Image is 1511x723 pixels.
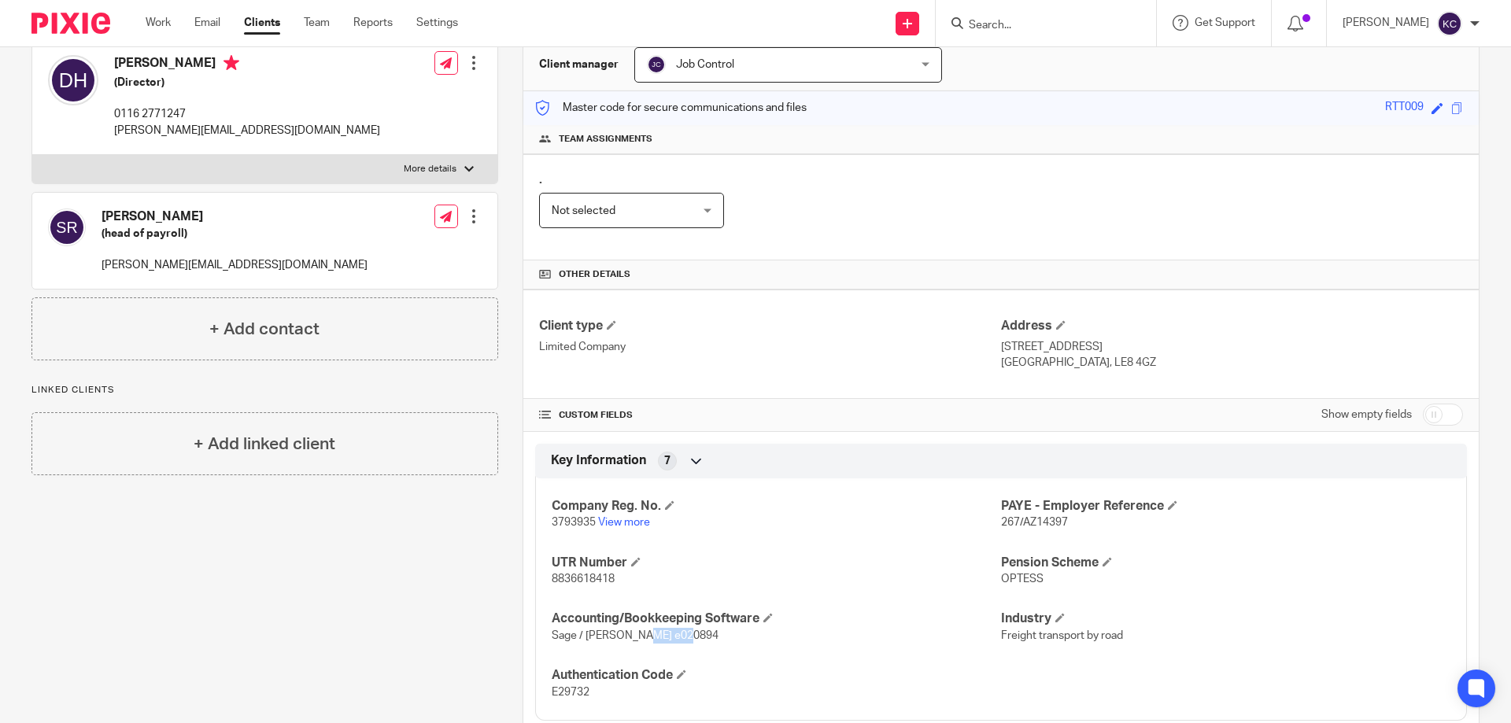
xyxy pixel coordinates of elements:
[552,205,615,216] span: Not selected
[1321,407,1412,422] label: Show empty fields
[1001,517,1068,528] span: 267/AZ14397
[598,517,650,528] a: View more
[1343,15,1429,31] p: [PERSON_NAME]
[647,55,666,74] img: svg%3E
[209,317,320,341] h4: + Add contact
[559,133,652,146] span: Team assignments
[1001,498,1450,515] h4: PAYE - Employer Reference
[102,226,368,242] h5: (head of payroll)
[535,100,807,116] p: Master code for secure communications and files
[1001,630,1123,641] span: Freight transport by road
[31,13,110,34] img: Pixie
[552,555,1001,571] h4: UTR Number
[244,15,280,31] a: Clients
[114,75,380,90] h5: (Director)
[1001,555,1450,571] h4: Pension Scheme
[539,57,619,72] h3: Client manager
[552,498,1001,515] h4: Company Reg. No.
[194,432,335,456] h4: + Add linked client
[224,55,239,71] i: Primary
[539,173,542,186] span: .
[48,208,86,246] img: svg%3E
[1001,318,1463,334] h4: Address
[146,15,171,31] a: Work
[664,453,671,469] span: 7
[48,55,98,105] img: svg%3E
[539,409,1001,422] h4: CUSTOM FIELDS
[1001,355,1463,371] p: [GEOGRAPHIC_DATA], LE8 4GZ
[676,59,734,70] span: Job Control
[967,19,1109,33] input: Search
[353,15,393,31] a: Reports
[559,268,630,281] span: Other details
[114,123,380,138] p: [PERSON_NAME][EMAIL_ADDRESS][DOMAIN_NAME]
[31,384,498,397] p: Linked clients
[539,318,1001,334] h4: Client type
[1001,339,1463,355] p: [STREET_ADDRESS]
[539,339,1001,355] p: Limited Company
[552,667,1001,684] h4: Authentication Code
[1437,11,1462,36] img: svg%3E
[1001,610,1450,627] h4: Industry
[1195,17,1255,28] span: Get Support
[102,208,368,225] h4: [PERSON_NAME]
[416,15,458,31] a: Settings
[304,15,330,31] a: Team
[552,630,719,641] span: Sage / [PERSON_NAME] e020894
[1001,574,1044,585] span: OPTESS
[552,687,589,698] span: E29732
[102,257,368,273] p: [PERSON_NAME][EMAIL_ADDRESS][DOMAIN_NAME]
[552,610,1001,627] h4: Accounting/Bookkeeping Software
[552,574,615,585] span: 8836618418
[114,106,380,122] p: 0116 2771247
[1385,99,1424,117] div: RTT009
[552,517,596,528] span: 3793935
[551,452,646,469] span: Key Information
[114,55,380,75] h4: [PERSON_NAME]
[194,15,220,31] a: Email
[404,163,456,175] p: More details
